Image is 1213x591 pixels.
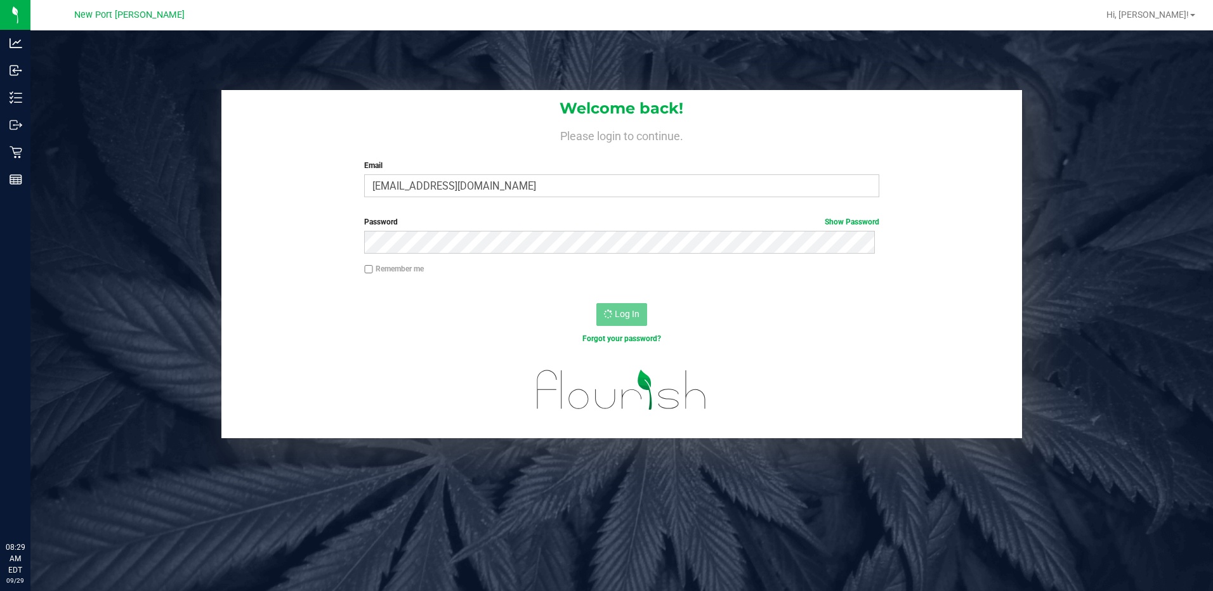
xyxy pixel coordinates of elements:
[582,334,661,343] a: Forgot your password?
[364,263,424,275] label: Remember me
[6,542,25,576] p: 08:29 AM EDT
[10,37,22,49] inline-svg: Analytics
[10,146,22,159] inline-svg: Retail
[825,218,879,226] a: Show Password
[596,303,647,326] button: Log In
[10,119,22,131] inline-svg: Outbound
[10,64,22,77] inline-svg: Inbound
[364,218,398,226] span: Password
[221,100,1023,117] h1: Welcome back!
[10,91,22,104] inline-svg: Inventory
[10,173,22,186] inline-svg: Reports
[221,127,1023,142] h4: Please login to continue.
[521,358,722,422] img: flourish_logo.svg
[6,576,25,585] p: 09/29
[364,160,879,171] label: Email
[364,265,373,274] input: Remember me
[74,10,185,20] span: New Port [PERSON_NAME]
[1106,10,1189,20] span: Hi, [PERSON_NAME]!
[615,309,639,319] span: Log In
